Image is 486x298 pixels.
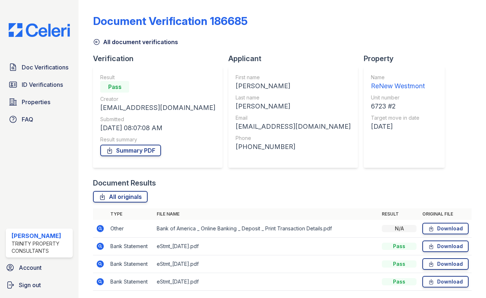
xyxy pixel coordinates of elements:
[382,225,417,232] div: N/A
[22,63,68,72] span: Doc Verifications
[107,208,154,220] th: Type
[6,60,73,74] a: Doc Verifications
[100,123,215,133] div: [DATE] 08:07:08 AM
[371,94,425,101] div: Unit number
[107,238,154,255] td: Bank Statement
[236,114,351,122] div: Email
[371,81,425,91] div: ReNew Westmont
[100,103,215,113] div: [EMAIL_ADDRESS][DOMAIN_NAME]
[6,95,73,109] a: Properties
[154,238,379,255] td: eStmt_[DATE].pdf
[22,80,63,89] span: ID Verifications
[107,255,154,273] td: Bank Statement
[371,122,425,132] div: [DATE]
[93,191,148,203] a: All originals
[236,101,351,111] div: [PERSON_NAME]
[422,276,469,288] a: Download
[3,260,76,275] a: Account
[371,101,425,111] div: 6723 #2
[228,54,364,64] div: Applicant
[371,74,425,91] a: Name ReNew Westmont
[422,258,469,270] a: Download
[93,14,248,27] div: Document Verification 186685
[93,38,178,46] a: All document verifications
[6,77,73,92] a: ID Verifications
[100,136,215,143] div: Result summary
[422,223,469,234] a: Download
[19,263,42,272] span: Account
[382,243,417,250] div: Pass
[107,220,154,238] td: Other
[3,23,76,37] img: CE_Logo_Blue-a8612792a0a2168367f1c8372b55b34899dd931a85d93a1a3d3e32e68fde9ad4.png
[154,220,379,238] td: Bank of America _ Online Banking _ Deposit _ Print Transaction Details.pdf
[379,208,419,220] th: Result
[236,81,351,91] div: [PERSON_NAME]
[382,260,417,268] div: Pass
[100,81,129,93] div: Pass
[236,94,351,101] div: Last name
[100,145,161,156] a: Summary PDF
[382,278,417,285] div: Pass
[100,95,215,103] div: Creator
[12,240,70,255] div: Trinity Property Consultants
[371,114,425,122] div: Target move in date
[236,74,351,81] div: First name
[100,116,215,123] div: Submitted
[22,98,50,106] span: Properties
[154,208,379,220] th: File name
[93,178,156,188] div: Document Results
[371,74,425,81] div: Name
[422,240,469,252] a: Download
[19,281,41,289] span: Sign out
[100,74,215,81] div: Result
[154,273,379,291] td: eStmt_[DATE].pdf
[107,273,154,291] td: Bank Statement
[236,142,351,152] div: [PHONE_NUMBER]
[154,255,379,273] td: eStmt_[DATE].pdf
[419,208,472,220] th: Original file
[93,54,228,64] div: Verification
[12,231,70,240] div: [PERSON_NAME]
[364,54,451,64] div: Property
[236,135,351,142] div: Phone
[6,112,73,127] a: FAQ
[3,278,76,292] a: Sign out
[236,122,351,132] div: [EMAIL_ADDRESS][DOMAIN_NAME]
[22,115,33,124] span: FAQ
